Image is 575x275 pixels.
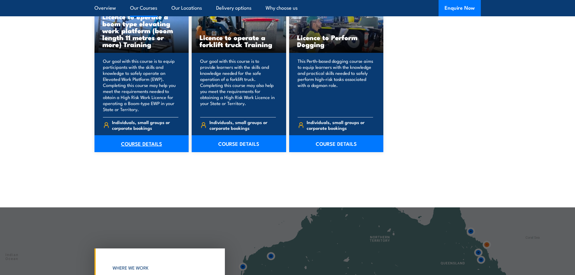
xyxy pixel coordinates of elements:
span: Individuals, small groups or corporate bookings [209,119,276,131]
span: Individuals, small groups or corporate bookings [307,119,373,131]
h6: WHERE WE WORK [113,262,204,273]
a: COURSE DETAILS [192,135,286,152]
p: Our goal with this course is to equip participants with the skills and knowledge to safely operat... [103,58,179,112]
h3: Licence to operate a forklift truck Training [200,34,278,48]
a: COURSE DETAILS [289,135,384,152]
p: This Perth-based dogging course aims to equip learners with the knowledge and practical skills ne... [298,58,373,112]
h3: Licence to operate a boom type elevating work platform (boom length 11 metres or more) Training [102,13,181,48]
p: Our goal with this course is to provide learners with the skills and knowledge needed for the saf... [200,58,276,112]
span: Individuals, small groups or corporate bookings [112,119,178,131]
h3: Licence to Perform Dogging [297,34,376,48]
a: COURSE DETAILS [94,135,189,152]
